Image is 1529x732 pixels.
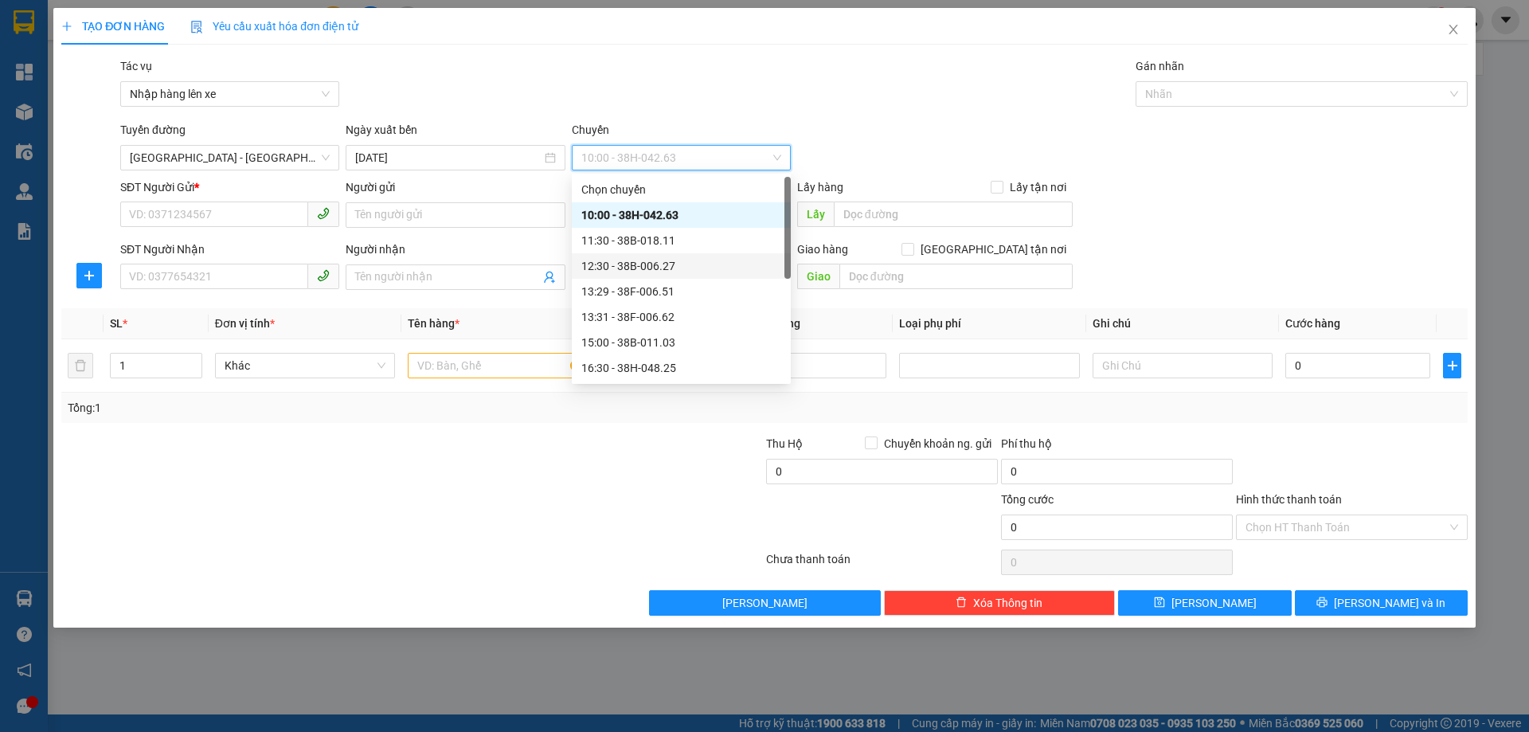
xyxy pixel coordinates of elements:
[649,590,881,616] button: [PERSON_NAME]
[77,269,101,282] span: plus
[317,269,330,282] span: phone
[1444,359,1460,372] span: plus
[581,206,781,224] div: 10:00 - 38H-042.63
[1086,308,1279,339] th: Ghi chú
[408,317,459,330] span: Tên hàng
[346,178,565,196] div: Người gửi
[120,178,339,196] div: SĐT Người Gửi
[120,241,339,258] div: SĐT Người Nhận
[61,21,72,32] span: plus
[1447,23,1460,36] span: close
[1093,353,1273,378] input: Ghi Chú
[581,283,781,300] div: 13:29 - 38F-006.51
[581,232,781,249] div: 11:30 - 38B-018.11
[572,121,791,145] div: Chuyến
[741,353,886,378] input: 0
[120,60,152,72] label: Tác vụ
[1118,590,1291,616] button: save[PERSON_NAME]
[797,202,834,227] span: Lấy
[581,308,781,326] div: 13:31 - 38F-006.62
[215,317,275,330] span: Đơn vị tính
[581,257,781,275] div: 12:30 - 38B-006.27
[1136,60,1184,72] label: Gán nhãn
[110,317,123,330] span: SL
[130,82,330,106] span: Nhập hàng lên xe
[1003,178,1073,196] span: Lấy tận nơi
[1443,353,1461,378] button: plus
[68,353,93,378] button: delete
[120,121,339,145] div: Tuyến đường
[834,202,1073,227] input: Dọc đường
[839,264,1073,289] input: Dọc đường
[68,399,590,417] div: Tổng: 1
[1236,493,1342,506] label: Hình thức thanh toán
[884,590,1116,616] button: deleteXóa Thông tin
[1316,597,1328,609] span: printer
[543,271,556,284] span: user-add
[797,243,848,256] span: Giao hàng
[956,597,967,609] span: delete
[878,435,998,452] span: Chuyển khoản ng. gửi
[317,207,330,220] span: phone
[1001,493,1054,506] span: Tổng cước
[130,146,330,170] span: Hà Nội - Hà Tĩnh
[190,21,203,33] img: icon
[893,308,1085,339] th: Loại phụ phí
[61,20,165,33] span: TẠO ĐƠN HÀNG
[1154,597,1165,609] span: save
[764,550,999,578] div: Chưa thanh toán
[190,20,358,33] span: Yêu cầu xuất hóa đơn điện tử
[581,359,781,377] div: 16:30 - 38H-048.25
[408,353,588,378] input: VD: Bàn, Ghế
[346,241,565,258] div: Người nhận
[572,177,791,202] div: Chọn chuyến
[581,146,781,170] span: 10:00 - 38H-042.63
[581,334,781,351] div: 15:00 - 38B-011.03
[1285,317,1340,330] span: Cước hàng
[766,437,803,450] span: Thu Hộ
[1001,435,1233,459] div: Phí thu hộ
[76,263,102,288] button: plus
[1171,594,1257,612] span: [PERSON_NAME]
[973,594,1042,612] span: Xóa Thông tin
[581,181,781,198] div: Chọn chuyến
[346,121,565,145] div: Ngày xuất bến
[914,241,1073,258] span: [GEOGRAPHIC_DATA] tận nơi
[1295,590,1468,616] button: printer[PERSON_NAME] và In
[1431,8,1476,53] button: Close
[1334,594,1445,612] span: [PERSON_NAME] và In
[225,354,385,378] span: Khác
[797,181,843,194] span: Lấy hàng
[722,594,808,612] span: [PERSON_NAME]
[355,149,541,166] input: 15/09/2025
[797,264,839,289] span: Giao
